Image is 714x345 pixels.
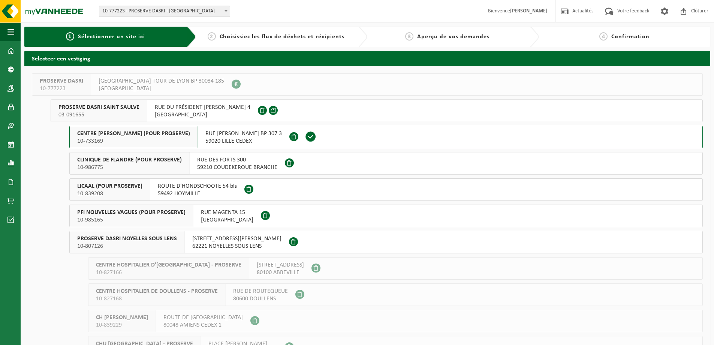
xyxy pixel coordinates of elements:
[96,261,241,269] span: CENTRE HOSPITALIER D'[GEOGRAPHIC_DATA] - PROSERVE
[257,261,304,269] span: [STREET_ADDRESS]
[77,130,190,137] span: CENTRE [PERSON_NAME] (POUR PROSERVE)
[99,77,224,85] span: [GEOGRAPHIC_DATA] TOUR DE LYON BP 30034 185
[51,99,703,122] button: PROSERVE DASRI SAINT SAULVE 03-091655 RUE DU PRÉSIDENT [PERSON_NAME] 4[GEOGRAPHIC_DATA]
[40,77,83,85] span: PROSERVE DASRI
[220,34,344,40] span: Choisissiez les flux de déchets et récipients
[233,295,288,303] span: 80600 DOULLENS
[69,205,703,227] button: PFI NOUVELLES VAGUES (POUR PROSERVE) 10-985165 RUE MAGENTA 15[GEOGRAPHIC_DATA]
[77,190,142,197] span: 10-839208
[192,235,281,243] span: [STREET_ADDRESS][PERSON_NAME]
[40,85,83,92] span: 10-777223
[197,164,277,171] span: 59210 COUDEKERQUE BRANCHE
[163,321,243,329] span: 80048 AMIENS CEDEX 1
[158,190,237,197] span: 59492 HOYMILLE
[66,32,74,41] span: 1
[205,130,282,137] span: RUE [PERSON_NAME] BP 307 3
[96,269,241,276] span: 10-827166
[69,126,703,148] button: CENTRE [PERSON_NAME] (POUR PROSERVE) 10-733169 RUE [PERSON_NAME] BP 307 359020 LILLE CEDEX
[77,137,190,145] span: 10-733169
[201,216,253,224] span: [GEOGRAPHIC_DATA]
[77,235,177,243] span: PROSERVE DASRI NOYELLES SOUS LENS
[77,209,186,216] span: PFI NOUVELLES VAGUES (POUR PROSERVE)
[163,314,243,321] span: ROUTE DE [GEOGRAPHIC_DATA]
[69,152,703,175] button: CLINIQUE DE FLANDRE (POUR PROSERVE) 10-986775 RUE DES FORTS 30059210 COUDEKERQUE BRANCHE
[69,231,703,253] button: PROSERVE DASRI NOYELLES SOUS LENS 10-807126 [STREET_ADDRESS][PERSON_NAME]62221 NOYELLES SOUS LENS
[155,111,250,119] span: [GEOGRAPHIC_DATA]
[405,32,413,41] span: 3
[58,111,139,119] span: 03-091655
[417,34,489,40] span: Aperçu de vos demandes
[58,104,139,111] span: PROSERVE DASRI SAINT SAULVE
[233,288,288,295] span: RUE DE ROUTEQUEUE
[201,209,253,216] span: RUE MAGENTA 15
[77,164,182,171] span: 10-986775
[197,156,277,164] span: RUE DES FORTS 300
[96,288,218,295] span: CENTRE HOSPITALIER DE DOULLENS - PROSERVE
[69,178,703,201] button: LICAAL (POUR PROSERVE) 10-839208 ROUTE D'HONDSCHOOTE 54 bis59492 HOYMILLE
[77,156,182,164] span: CLINIQUE DE FLANDRE (POUR PROSERVE)
[96,321,148,329] span: 10-839229
[611,34,650,40] span: Confirmation
[77,216,186,224] span: 10-985165
[24,51,710,65] h2: Selecteer een vestiging
[96,295,218,303] span: 10-827168
[208,32,216,41] span: 2
[158,182,237,190] span: ROUTE D'HONDSCHOOTE 54 bis
[77,182,142,190] span: LICAAL (POUR PROSERVE)
[96,314,148,321] span: CH [PERSON_NAME]
[99,6,230,17] span: 10-777223 - PROSERVE DASRI - PARIS 12EME ARRONDISSEMENT
[599,32,608,41] span: 4
[155,104,250,111] span: RUE DU PRÉSIDENT [PERSON_NAME] 4
[205,137,282,145] span: 59020 LILLE CEDEX
[257,269,304,276] span: 80100 ABBEVILLE
[99,85,224,92] span: [GEOGRAPHIC_DATA]
[510,8,548,14] strong: [PERSON_NAME]
[77,243,177,250] span: 10-807126
[192,243,281,250] span: 62221 NOYELLES SOUS LENS
[78,34,145,40] span: Sélectionner un site ici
